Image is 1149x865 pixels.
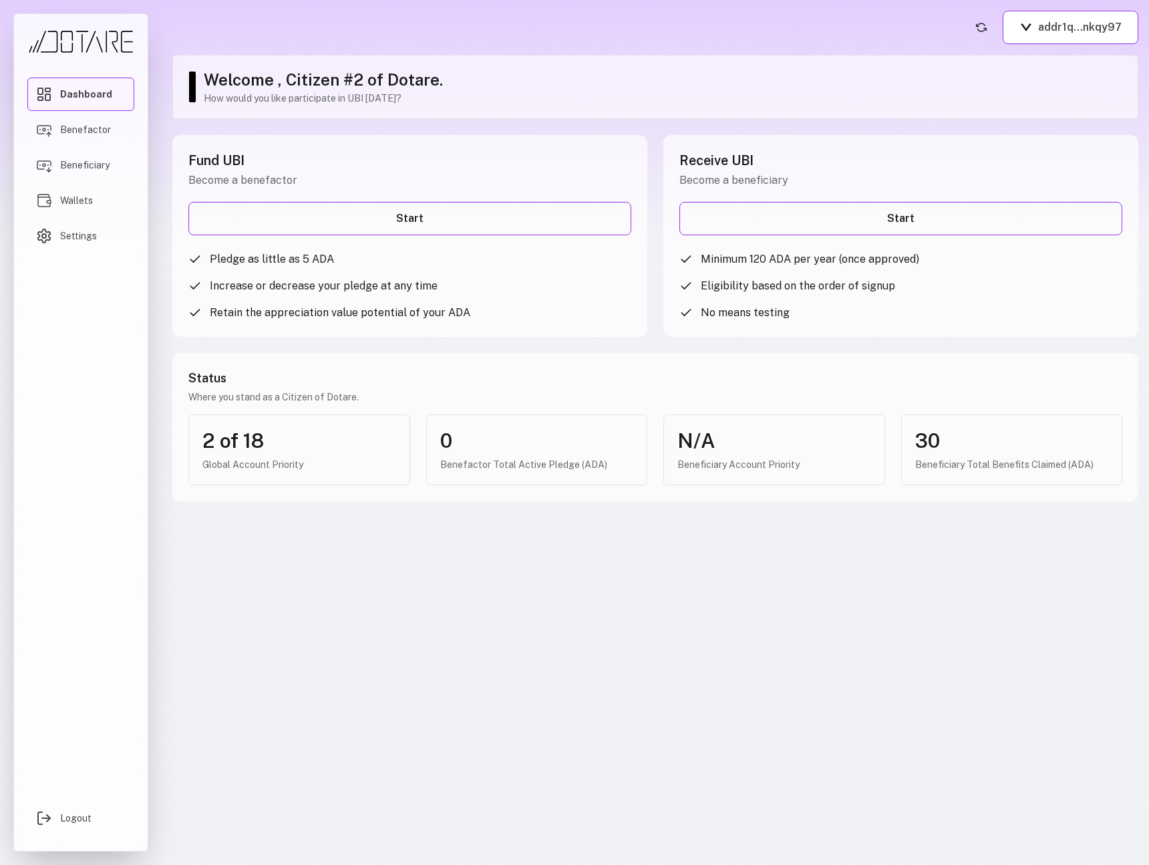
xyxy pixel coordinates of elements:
button: addr1q...nkqy97 [1003,11,1138,44]
div: Beneficiary Total Benefits Claimed (ADA) [915,458,1109,471]
span: Eligibility based on the order of signup [701,278,895,294]
a: Start [679,202,1122,235]
span: Benefactor [60,123,111,136]
p: How would you like participate in UBI [DATE]? [204,92,1124,105]
div: Beneficiary Account Priority [677,458,871,471]
div: 30 [915,428,1109,453]
span: Dashboard [60,88,112,101]
span: Retain the appreciation value potential of your ADA [210,305,470,321]
a: Start [188,202,631,235]
h2: Receive UBI [679,151,1122,170]
span: Pledge as little as 5 ADA [210,251,334,267]
span: Settings [60,229,97,243]
img: Vespr logo [1019,23,1033,31]
div: 2 of 18 [202,428,396,453]
p: Become a beneficiary [679,172,1122,189]
img: Benefactor [36,122,52,138]
div: 0 [440,428,634,453]
button: Refresh account status [971,17,992,38]
span: Increase or decrease your pledge at any time [210,278,438,294]
p: Become a benefactor [188,172,631,189]
span: Wallets [60,194,93,207]
span: Logout [60,812,92,825]
span: No means testing [701,305,790,321]
div: Benefactor Total Active Pledge (ADA) [440,458,634,471]
div: Global Account Priority [202,458,396,471]
h2: Fund UBI [188,151,631,170]
h3: Status [188,369,1122,388]
img: Wallets [36,193,52,209]
div: N/A [677,428,871,453]
h1: Welcome , Citizen #2 of Dotare. [204,69,1124,90]
span: Minimum 120 ADA per year (once approved) [701,251,919,267]
p: Where you stand as a Citizen of Dotare. [188,390,1122,404]
img: Dotare Logo [27,30,134,53]
span: Beneficiary [60,158,110,172]
img: Beneficiary [36,157,52,173]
